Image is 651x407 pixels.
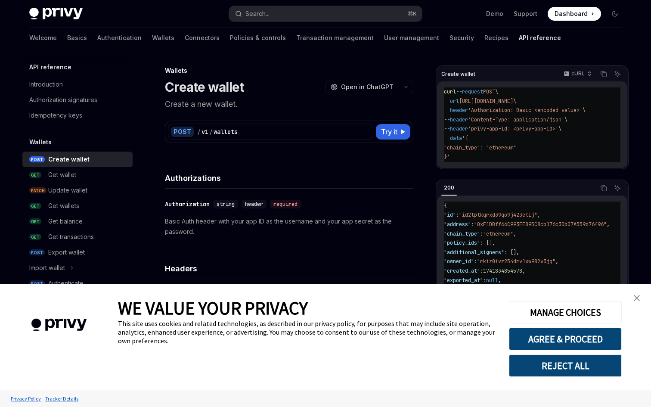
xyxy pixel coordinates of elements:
a: Privacy Policy [9,391,43,406]
h4: Headers [165,263,413,274]
div: Wallets [165,66,413,75]
span: 1741834854578 [483,267,522,274]
h1: Create wallet [165,79,244,95]
span: WE VALUE YOUR PRIVACY [118,297,308,319]
span: "id" [444,211,456,218]
span: { [444,202,447,209]
a: Transaction management [296,28,374,48]
img: company logo [13,306,105,344]
span: --header [444,116,468,123]
div: v1 [201,127,208,136]
span: Create wallet [441,71,475,78]
a: close banner [628,289,645,307]
span: 'Content-Type: application/json' [468,116,564,123]
span: : [], [480,239,495,246]
span: \ [564,116,567,123]
div: Export wallet [48,247,85,258]
div: Idempotency keys [29,110,82,121]
div: Authenticate [48,278,84,289]
button: Import wallet [22,260,133,276]
span: \ [495,88,498,95]
button: Ask AI [612,183,623,194]
img: close banner [634,295,640,301]
span: : [480,267,483,274]
span: POST [29,156,45,163]
a: GETGet wallet [22,167,133,183]
span: }' [444,153,450,160]
span: "additional_signers" [444,249,504,256]
a: Demo [486,9,503,18]
p: Basic Auth header with your app ID as the username and your app secret as the password. [165,216,413,237]
span: "0xF1DBff66C993EE895C8cb176c30b07A559d76496" [474,221,607,228]
span: "owner_id" [444,258,474,265]
span: PATCH [29,187,46,194]
div: Update wallet [48,185,87,196]
span: GET [29,203,41,209]
a: Dashboard [548,7,601,21]
span: --url [444,98,459,105]
span: ⌘ K [408,10,417,17]
button: MANAGE CHOICES [509,301,622,323]
span: --header [444,107,468,114]
span: POST [29,280,45,287]
div: Get wallets [48,201,79,211]
a: Tracker Details [43,391,81,406]
span: Dashboard [555,9,588,18]
span: : [456,211,459,218]
span: "created_at" [444,267,480,274]
button: Ask AI [612,68,623,80]
button: AGREE & PROCEED [509,328,622,350]
span: --header [444,125,468,132]
div: Import wallet [29,263,65,273]
div: This site uses cookies and related technologies, as described in our privacy policy, for purposes... [118,319,496,345]
span: "address" [444,221,471,228]
span: : [471,221,474,228]
span: "chain_type": "ethereum" [444,144,516,151]
span: : [474,258,477,265]
p: Create a new wallet. [165,98,413,110]
span: 'privy-app-id: <privy-app-id>' [468,125,558,132]
div: Authorization [165,200,210,208]
a: Policies & controls [230,28,286,48]
span: "id2tptkqrxd39qo9j423etij" [459,211,537,218]
a: POSTCreate wallet [22,152,133,167]
button: Copy the contents from the code block [598,183,609,194]
div: Introduction [29,79,63,90]
span: POST [483,88,495,95]
span: curl [444,88,456,95]
div: POST [171,127,194,137]
a: Connectors [185,28,220,48]
div: Search... [245,9,270,19]
button: Search...⌘K [229,6,422,22]
a: User management [384,28,439,48]
h5: Wallets [29,137,52,147]
span: [URL][DOMAIN_NAME] [459,98,513,105]
button: Open in ChatGPT [325,80,399,94]
span: , [498,277,501,284]
span: : [480,230,483,237]
div: Create wallet [48,154,90,165]
div: required [270,200,301,208]
span: , [513,230,516,237]
div: / [209,127,213,136]
span: , [555,258,558,265]
span: , [522,267,525,274]
div: Get transactions [48,232,94,242]
a: PATCHUpdate wallet [22,183,133,198]
button: Toggle dark mode [608,7,622,21]
span: GET [29,172,41,178]
div: / [197,127,201,136]
span: "rkiz0ivz254drv1xw982v3jq" [477,258,555,265]
a: GETGet balance [22,214,133,229]
a: Authentication [97,28,142,48]
span: 'Authorization: Basic <encoded-value>' [468,107,583,114]
a: GETGet wallets [22,198,133,214]
a: Idempotency keys [22,108,133,123]
span: '{ [462,135,468,142]
span: string [217,201,235,208]
a: POSTAuthenticate [22,276,133,291]
span: "policy_ids" [444,239,480,246]
button: Try it [376,124,410,140]
a: Authorization signatures [22,92,133,108]
a: Wallets [152,28,174,48]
